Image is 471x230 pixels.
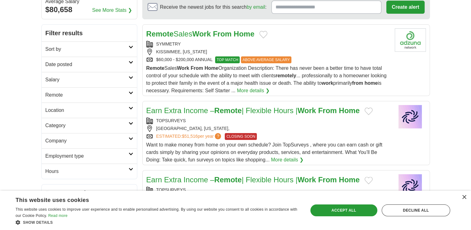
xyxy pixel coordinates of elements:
strong: remotely [276,73,296,78]
span: Sales Organization Description: There has never been a better time to have total control of your ... [146,65,387,93]
div: Show details [16,219,299,225]
a: More details ❯ [237,87,270,94]
a: by email [247,4,265,10]
a: Category [42,118,137,133]
strong: from [352,80,363,86]
a: SYMMETRY [156,41,181,46]
a: RemoteSalesWork From Home [146,30,255,38]
div: KISSIMMEE, [US_STATE] [146,49,390,55]
div: Close [462,195,466,200]
h2: Sort by [45,46,129,53]
strong: From [318,175,337,184]
a: Remote [42,87,137,103]
h2: Salary [45,76,129,84]
strong: Remote [214,106,242,115]
strong: Remote [146,30,174,38]
span: This website uses cookies to improve user experience and to enable personalised advertising. By u... [16,207,297,218]
img: Company logo [395,174,426,198]
h2: Company [45,137,129,145]
span: ? [215,133,221,139]
button: Create alert [386,1,424,14]
span: Show details [23,220,53,225]
div: This website uses cookies [16,194,284,204]
h2: Filter results [42,25,137,41]
span: ABOVE AVERAGE SALARY [241,56,291,63]
a: Read more, opens a new window [48,213,68,218]
div: $60,000 - $200,000 ANNUAL [146,56,390,63]
strong: Remote [146,65,165,71]
a: Employment type [42,148,137,164]
strong: Home [339,106,360,115]
span: Want to make money from home on your own schedule? Join TopSurveys , where you can earn cash or g... [146,142,383,162]
strong: Work [298,106,316,115]
strong: From [213,30,232,38]
span: TOP MATCH [215,56,240,63]
span: $51,516 [182,134,198,139]
a: Location [42,103,137,118]
h2: Category [45,122,129,129]
button: Add to favorite jobs [259,31,267,38]
div: Decline all [382,204,450,216]
span: CLOSING SOON [225,133,257,140]
h2: Location [45,107,129,114]
strong: Work [298,175,316,184]
a: Date posted [42,57,137,72]
a: See More Stats ❯ [92,7,132,14]
h2: Recent searches [45,188,133,198]
span: Receive the newest jobs for this search : [160,3,266,11]
strong: From [191,65,203,71]
h2: Employment type [45,152,129,160]
a: Earn Extra Income –Remote| Flexible Hours |Work From Home [146,175,360,184]
button: Add to favorite jobs [365,108,373,115]
div: TOPSURVEYS [146,187,390,193]
h2: Remote [45,91,129,99]
h2: Date posted [45,61,129,68]
strong: Remote [214,175,242,184]
div: TOPSURVEYS [146,117,390,124]
strong: Work [192,30,211,38]
a: ESTIMATED:$51,516per year? [156,133,223,140]
a: Hours [42,164,137,179]
h2: Hours [45,168,129,175]
div: Accept all [310,204,377,216]
img: Symmetry Financial Group logo [395,28,426,52]
strong: Home [205,65,218,71]
a: Earn Extra Income –Remote| Flexible Hours |Work From Home [146,106,360,115]
div: [GEOGRAPHIC_DATA], [US_STATE], [146,125,390,132]
a: More details ❯ [271,156,304,164]
a: Salary [42,72,137,87]
img: Company logo [395,105,426,128]
strong: From [318,106,337,115]
strong: Home [234,30,255,38]
a: Sort by [42,41,137,57]
strong: Work [177,65,189,71]
strong: home [365,80,378,86]
button: Add to favorite jobs [365,177,373,184]
strong: work [322,80,333,86]
div: $80,658 [45,4,133,15]
strong: Home [339,175,360,184]
a: Company [42,133,137,148]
